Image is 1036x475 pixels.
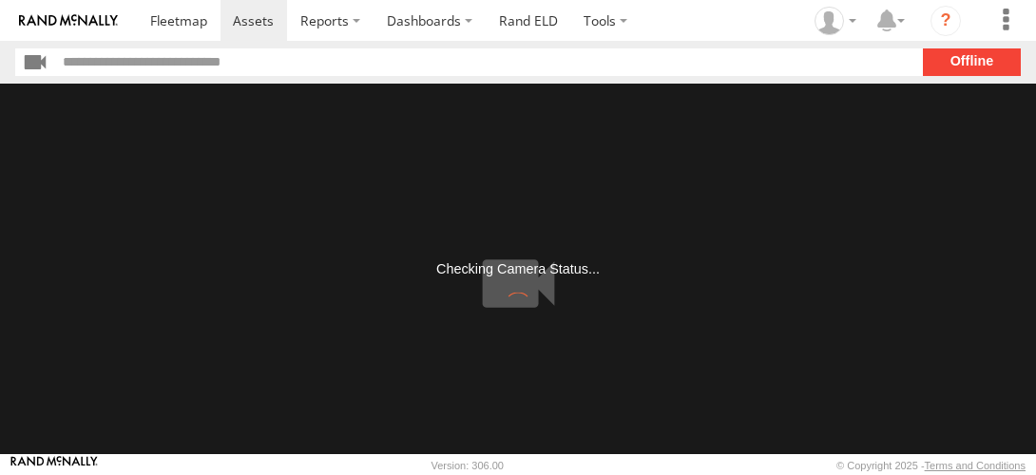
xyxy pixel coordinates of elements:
a: Terms and Conditions [925,460,1026,471]
i: ? [930,6,961,36]
img: rand-logo.svg [19,14,118,28]
a: Visit our Website [10,456,98,475]
div: © Copyright 2025 - [836,460,1026,471]
div: John Olaniyan [808,7,863,35]
div: Version: 306.00 [432,460,504,471]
